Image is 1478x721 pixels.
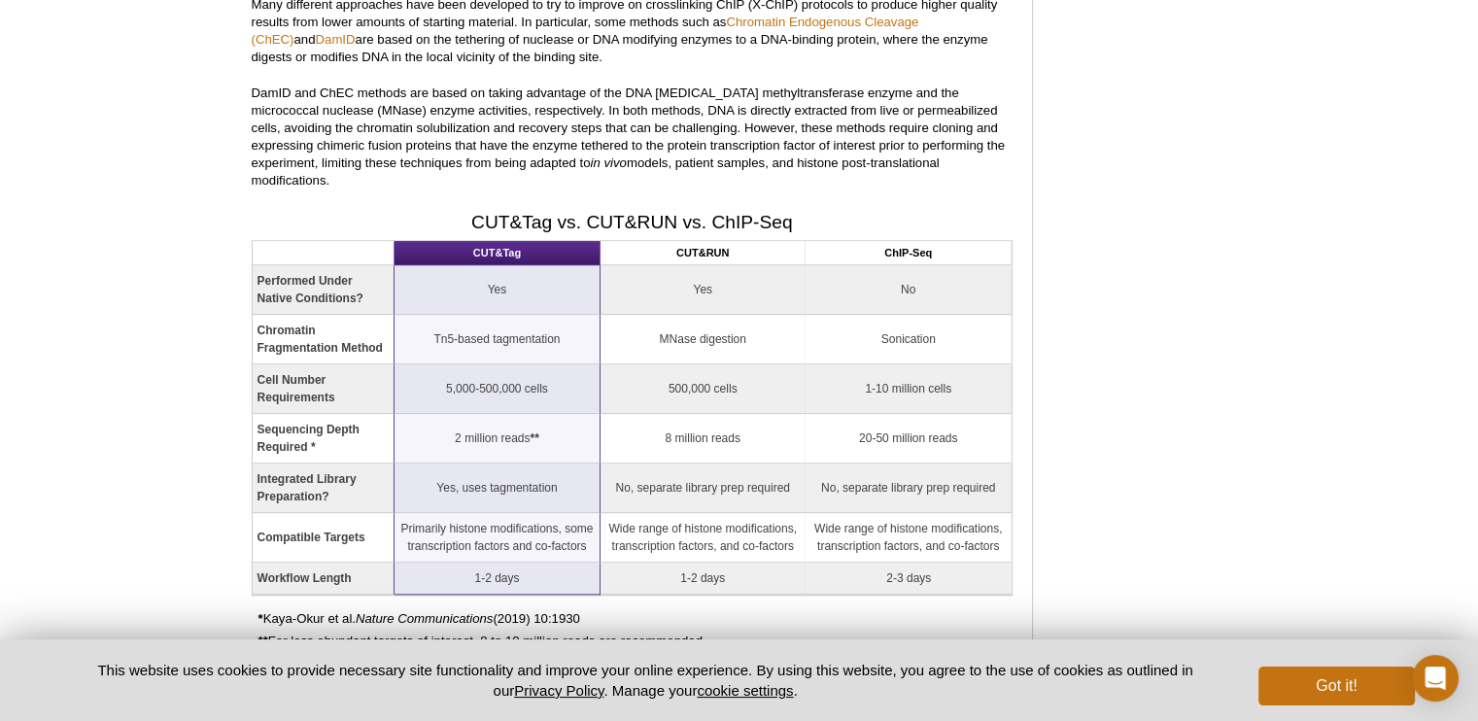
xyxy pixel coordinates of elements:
td: MNase digestion [601,315,806,364]
strong: Chromatin Fragmentation Method [258,324,383,355]
td: 5,000-500,000 cells [395,364,601,414]
td: Primarily histone modifications, some transcription factors and co-factors [395,513,601,563]
td: No, separate library prep required [601,463,806,513]
td: 1-10 million cells [806,364,1012,414]
button: Got it! [1258,667,1414,705]
td: No, separate library prep required [806,463,1012,513]
strong: Workflow Length [258,571,352,585]
td: Wide range of histone modifications, transcription factors, and co-factors [601,513,806,563]
strong: Sequencing Depth Required * [258,423,360,454]
strong: Compatible Targets [258,531,365,544]
td: Wide range of histone modifications, transcription factors, and co-factors [806,513,1012,563]
p: This website uses cookies to provide necessary site functionality and improve your online experie... [64,660,1227,701]
h2: CUT&Tag vs. CUT&RUN vs. ChIP-Seq [252,209,1013,235]
em: in vivo [590,155,626,170]
td: No [806,265,1012,315]
div: Open Intercom Messenger [1412,655,1459,702]
p: DamID and ChEC methods are based on taking advantage of the DNA [MEDICAL_DATA] methyltransferase ... [252,85,1013,189]
td: Tn5-based tagmentation [395,315,601,364]
td: 2-3 days [806,563,1012,595]
p: Kaya-Okur et al. (2019) 10:1930 [258,610,1013,628]
button: cookie settings [697,682,793,699]
td: Sonication [806,315,1012,364]
a: Chromatin Endogenous Cleavage (ChEC) [252,15,919,47]
td: 20-50 million reads [806,414,1012,463]
p: For less abundant targets of interest, 8 to 10 million reads are recommended [258,633,1013,650]
td: Yes, uses tagmentation [395,463,601,513]
th: CUT&Tag [395,241,601,265]
td: 1-2 days [601,563,806,595]
a: DamID [315,32,355,47]
em: Nature Communications [356,611,493,626]
th: ChIP-Seq [806,241,1012,265]
td: Yes [395,265,601,315]
strong: Performed Under Native Conditions? [258,274,363,305]
td: 8 million reads [601,414,806,463]
strong: Integrated Library Preparation? [258,472,357,503]
strong: Cell Number Requirements [258,373,335,404]
td: 500,000 cells [601,364,806,414]
td: Yes [601,265,806,315]
th: CUT&RUN [601,241,806,265]
td: 2 million reads [395,414,601,463]
a: Privacy Policy [514,682,603,699]
td: 1-2 days [395,563,601,595]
